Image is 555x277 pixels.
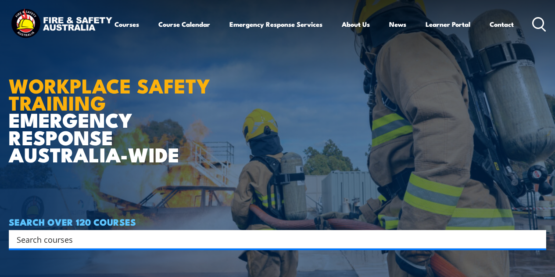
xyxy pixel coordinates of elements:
[18,233,529,245] form: Search form
[426,14,470,35] a: Learner Portal
[9,54,223,162] h1: EMERGENCY RESPONSE AUSTRALIA-WIDE
[115,14,139,35] a: Courses
[389,14,406,35] a: News
[229,14,322,35] a: Emergency Response Services
[531,233,543,245] button: Search magnifier button
[17,233,527,246] input: Search input
[9,217,546,227] h4: SEARCH OVER 120 COURSES
[490,14,514,35] a: Contact
[342,14,370,35] a: About Us
[158,14,210,35] a: Course Calendar
[9,70,210,117] strong: WORKPLACE SAFETY TRAINING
